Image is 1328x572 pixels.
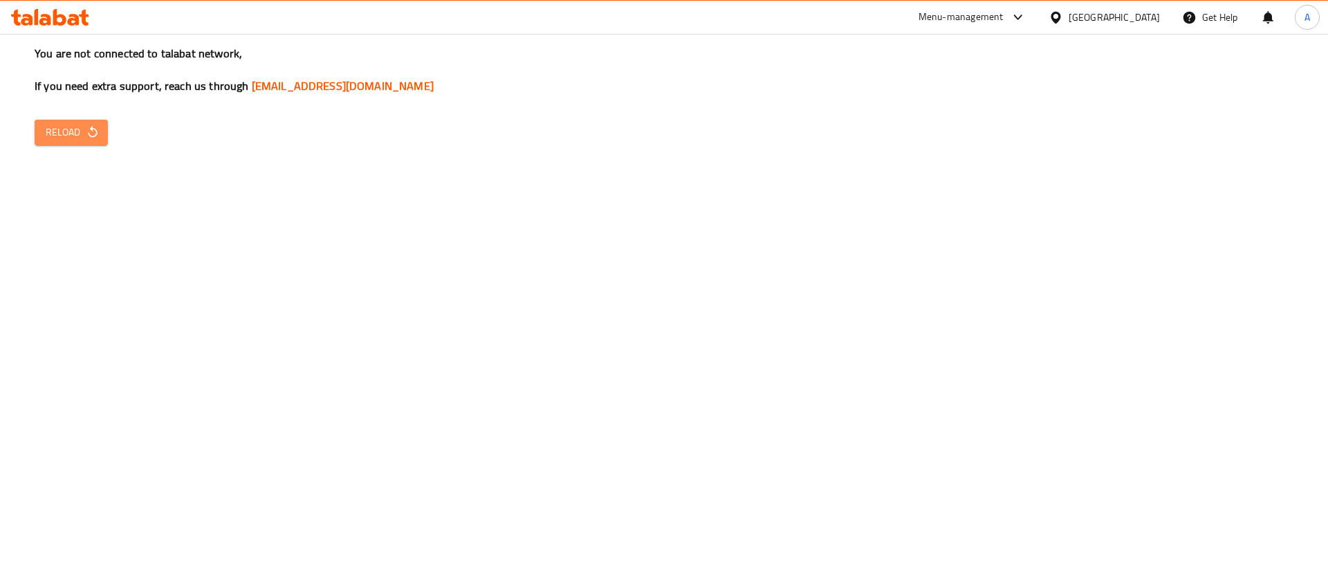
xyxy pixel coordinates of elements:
[1069,10,1160,25] div: [GEOGRAPHIC_DATA]
[1304,10,1310,25] span: A
[919,9,1004,26] div: Menu-management
[252,75,434,96] a: [EMAIL_ADDRESS][DOMAIN_NAME]
[46,124,97,141] span: Reload
[35,120,108,145] button: Reload
[35,46,1293,94] h3: You are not connected to talabat network, If you need extra support, reach us through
